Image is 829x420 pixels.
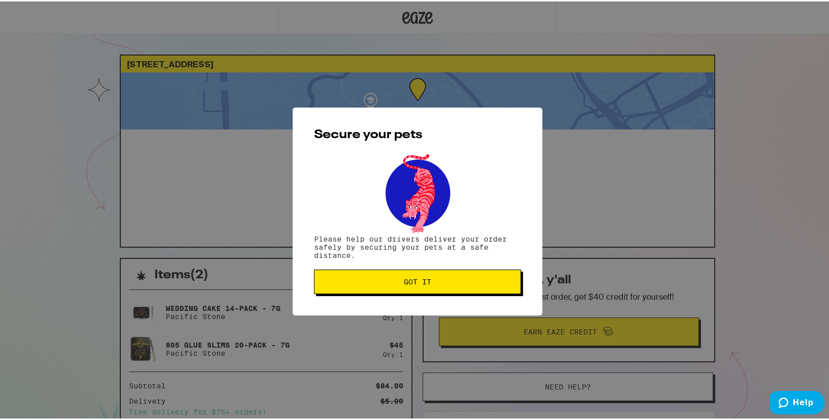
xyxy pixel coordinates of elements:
[314,268,521,293] button: Got it
[314,127,521,140] h2: Secure your pets
[314,233,521,258] p: Please help our drivers deliver your order safely by securing your pets at a safe distance.
[404,277,431,284] span: Got it
[770,389,825,415] iframe: Opens a widget where you can find more information
[376,150,459,233] img: pets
